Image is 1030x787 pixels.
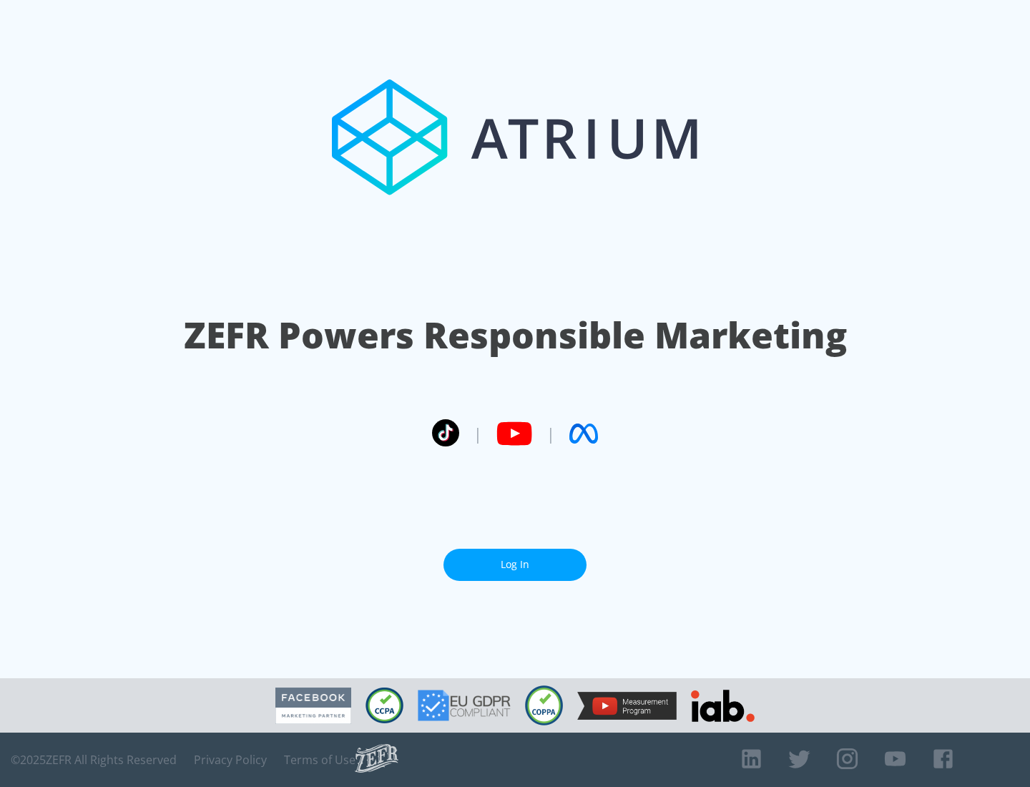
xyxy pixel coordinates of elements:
img: GDPR Compliant [418,690,511,721]
img: CCPA Compliant [366,688,403,723]
a: Terms of Use [284,753,355,767]
span: © 2025 ZEFR All Rights Reserved [11,753,177,767]
span: | [546,423,555,444]
span: | [474,423,482,444]
a: Log In [443,549,587,581]
img: YouTube Measurement Program [577,692,677,720]
img: Facebook Marketing Partner [275,688,351,724]
img: IAB [691,690,755,722]
h1: ZEFR Powers Responsible Marketing [184,311,847,360]
a: Privacy Policy [194,753,267,767]
img: COPPA Compliant [525,685,563,725]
